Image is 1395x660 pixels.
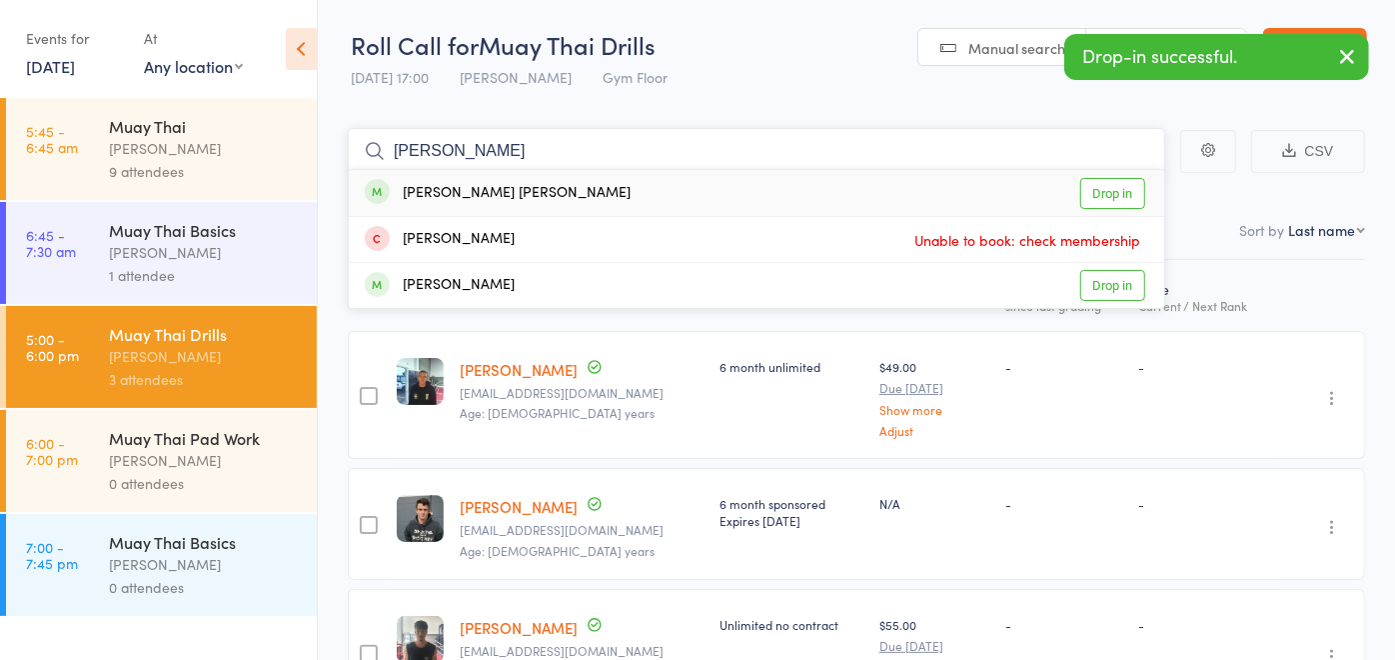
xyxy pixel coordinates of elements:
[1288,220,1355,240] div: Last name
[879,381,989,395] small: Due [DATE]
[109,368,300,391] div: 3 attendees
[6,514,317,616] a: 7:00 -7:45 pmMuay Thai Basics[PERSON_NAME]0 attendees
[479,28,656,61] span: Muay Thai Drills
[109,472,300,495] div: 0 attendees
[144,55,243,77] div: Any location
[26,539,78,571] time: 7:00 - 7:45 pm
[1138,358,1271,375] div: -
[460,542,655,559] span: Age: [DEMOGRAPHIC_DATA] years
[26,227,76,259] time: 6:45 - 7:30 am
[365,274,515,297] div: [PERSON_NAME]
[1080,270,1145,301] a: Drop in
[879,358,989,437] div: $49.00
[460,496,578,517] a: [PERSON_NAME]
[6,410,317,512] a: 6:00 -7:00 pmMuay Thai Pad Work[PERSON_NAME]0 attendees
[603,67,668,87] span: Gym Floor
[351,67,429,87] span: [DATE] 17:00
[26,435,78,467] time: 6:00 - 7:00 pm
[460,617,578,638] a: [PERSON_NAME]
[968,38,1065,58] span: Manual search
[1251,130,1365,173] button: CSV
[879,403,989,416] a: Show more
[397,495,444,542] img: image1717484885.png
[1005,616,1121,633] div: -
[1138,495,1271,512] div: -
[6,306,317,408] a: 5:00 -6:00 pmMuay Thai Drills[PERSON_NAME]3 attendees
[1130,269,1279,322] div: Style
[6,98,317,200] a: 5:45 -6:45 amMuay Thai[PERSON_NAME]9 attendees
[460,67,572,87] span: [PERSON_NAME]
[109,137,300,160] div: [PERSON_NAME]
[397,358,444,405] img: image1719816894.png
[879,424,989,437] a: Adjust
[109,345,300,368] div: [PERSON_NAME]
[109,553,300,576] div: [PERSON_NAME]
[109,531,300,553] div: Muay Thai Basics
[365,228,515,251] div: [PERSON_NAME]
[109,219,300,241] div: Muay Thai Basics
[460,386,703,400] small: liamhanna336@gmail.com
[109,115,300,137] div: Muay Thai
[26,123,78,155] time: 5:45 - 6:45 am
[109,264,300,287] div: 1 attendee
[460,523,703,537] small: ijneb97@hotmail.com
[351,28,479,61] span: Roll Call for
[719,495,863,529] div: 6 month sponsored
[1138,616,1271,633] div: -
[460,404,655,421] span: Age: [DEMOGRAPHIC_DATA] years
[109,323,300,345] div: Muay Thai Drills
[144,22,243,55] div: At
[109,241,300,264] div: [PERSON_NAME]
[1005,358,1121,375] div: -
[1239,220,1284,240] label: Sort by
[460,644,703,658] small: Thejacethomas@gmail.com
[1005,495,1121,512] div: -
[109,427,300,449] div: Muay Thai Pad Work
[109,449,300,472] div: [PERSON_NAME]
[1080,178,1145,209] a: Drop in
[719,358,863,375] div: 6 month unlimited
[1263,28,1367,68] a: Exit roll call
[1005,299,1121,312] div: since last grading
[879,639,989,653] small: Due [DATE]
[879,495,989,512] div: N/A
[26,331,79,363] time: 5:00 - 6:00 pm
[26,55,75,77] a: [DATE]
[1064,34,1369,80] div: Drop-in successful.
[109,576,300,599] div: 0 attendees
[719,616,863,633] div: Unlimited no contract
[109,160,300,183] div: 9 attendees
[26,22,124,55] div: Events for
[1138,299,1271,312] div: Current / Next Rank
[719,512,863,529] div: Expires [DATE]
[460,359,578,380] a: [PERSON_NAME]
[909,225,1145,255] span: Unable to book: check membership
[348,128,1165,174] input: Search by name
[365,182,631,205] div: [PERSON_NAME] [PERSON_NAME]
[6,202,317,304] a: 6:45 -7:30 amMuay Thai Basics[PERSON_NAME]1 attendee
